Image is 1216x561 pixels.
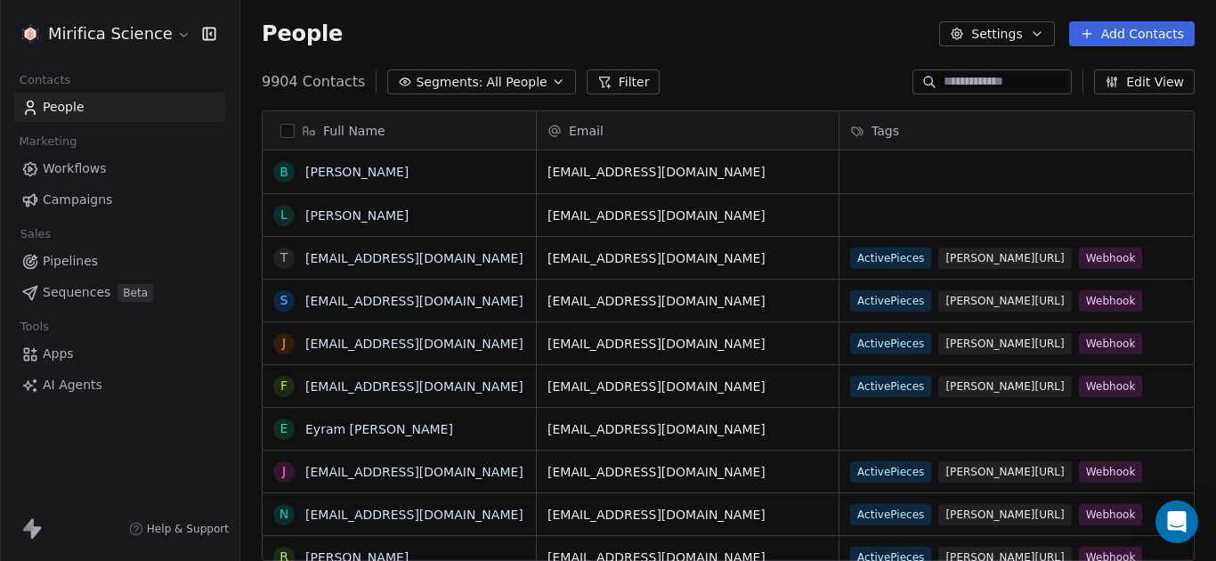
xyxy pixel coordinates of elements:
span: ActivePieces [850,504,931,525]
span: Sequences [43,283,110,302]
span: ActivePieces [850,376,931,397]
div: t [280,248,288,267]
div: b [280,163,288,182]
span: [EMAIL_ADDRESS][DOMAIN_NAME] [547,335,828,353]
a: Pipelines [14,247,225,276]
a: [PERSON_NAME] [305,208,409,223]
a: [EMAIL_ADDRESS][DOMAIN_NAME] [305,294,523,308]
span: Apps [43,345,74,363]
button: Edit View [1094,69,1195,94]
span: Segments: [416,73,482,92]
a: Apps [14,339,225,369]
span: [EMAIL_ADDRESS][DOMAIN_NAME] [547,292,828,310]
span: Webhook [1079,376,1143,397]
a: [EMAIL_ADDRESS][DOMAIN_NAME] [305,508,523,522]
div: Full Name [263,111,536,150]
span: [EMAIL_ADDRESS][DOMAIN_NAME] [547,249,828,267]
div: j [282,462,286,481]
a: [EMAIL_ADDRESS][DOMAIN_NAME] [305,337,523,351]
a: [EMAIL_ADDRESS][DOMAIN_NAME] [305,465,523,479]
span: Webhook [1079,248,1143,269]
span: Webhook [1079,290,1143,312]
img: MIRIFICA%20science_logo_icon-big.png [20,23,41,45]
span: [PERSON_NAME][URL] [938,504,1071,525]
a: People [14,93,225,122]
span: [EMAIL_ADDRESS][DOMAIN_NAME] [547,207,828,224]
span: People [262,20,343,47]
span: [EMAIL_ADDRESS][DOMAIN_NAME] [547,420,828,438]
div: Email [537,111,839,150]
span: [PERSON_NAME][URL] [938,290,1071,312]
span: [EMAIL_ADDRESS][DOMAIN_NAME] [547,463,828,481]
div: Open Intercom Messenger [1155,500,1198,543]
span: Tags [871,122,899,140]
div: E [280,419,288,438]
button: Settings [939,21,1054,46]
button: Mirifica Science [21,19,190,49]
span: [PERSON_NAME][URL] [938,248,1071,269]
a: [EMAIL_ADDRESS][DOMAIN_NAME] [305,251,523,265]
span: Tools [12,313,56,340]
div: j [282,334,286,353]
span: Help & Support [147,522,229,536]
button: Filter [587,69,661,94]
span: [PERSON_NAME][URL] [938,333,1071,354]
span: 9904 Contacts [262,71,365,93]
span: Mirifica Science [48,22,173,45]
span: [PERSON_NAME][URL] [938,376,1071,397]
span: Workflows [43,159,107,178]
span: ActivePieces [850,290,931,312]
span: ActivePieces [850,461,931,483]
div: f [280,377,288,395]
span: All People [486,73,547,92]
span: Webhook [1079,461,1143,483]
span: Campaigns [43,191,112,209]
span: Email [569,122,604,140]
span: Contacts [12,67,78,93]
span: ActivePieces [850,248,931,269]
div: L [280,206,288,224]
a: Help & Support [129,522,229,536]
span: Sales [12,221,59,248]
a: Campaigns [14,185,225,215]
div: n [280,505,288,524]
span: Webhook [1079,333,1143,354]
div: s [280,291,288,310]
span: People [43,98,85,117]
span: ActivePieces [850,333,931,354]
span: [EMAIL_ADDRESS][DOMAIN_NAME] [547,163,828,181]
a: AI Agents [14,370,225,400]
button: Add Contacts [1069,21,1195,46]
span: Pipelines [43,252,98,271]
span: Webhook [1079,504,1143,525]
a: Workflows [14,154,225,183]
span: AI Agents [43,376,102,394]
span: Full Name [323,122,385,140]
a: [EMAIL_ADDRESS][DOMAIN_NAME] [305,379,523,394]
a: Eyram [PERSON_NAME] [305,422,453,436]
span: Marketing [12,128,85,155]
span: Beta [118,284,153,302]
span: [PERSON_NAME][URL] [938,461,1071,483]
a: [PERSON_NAME] [305,165,409,179]
span: [EMAIL_ADDRESS][DOMAIN_NAME] [547,506,828,524]
span: [EMAIL_ADDRESS][DOMAIN_NAME] [547,378,828,395]
a: SequencesBeta [14,278,225,307]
